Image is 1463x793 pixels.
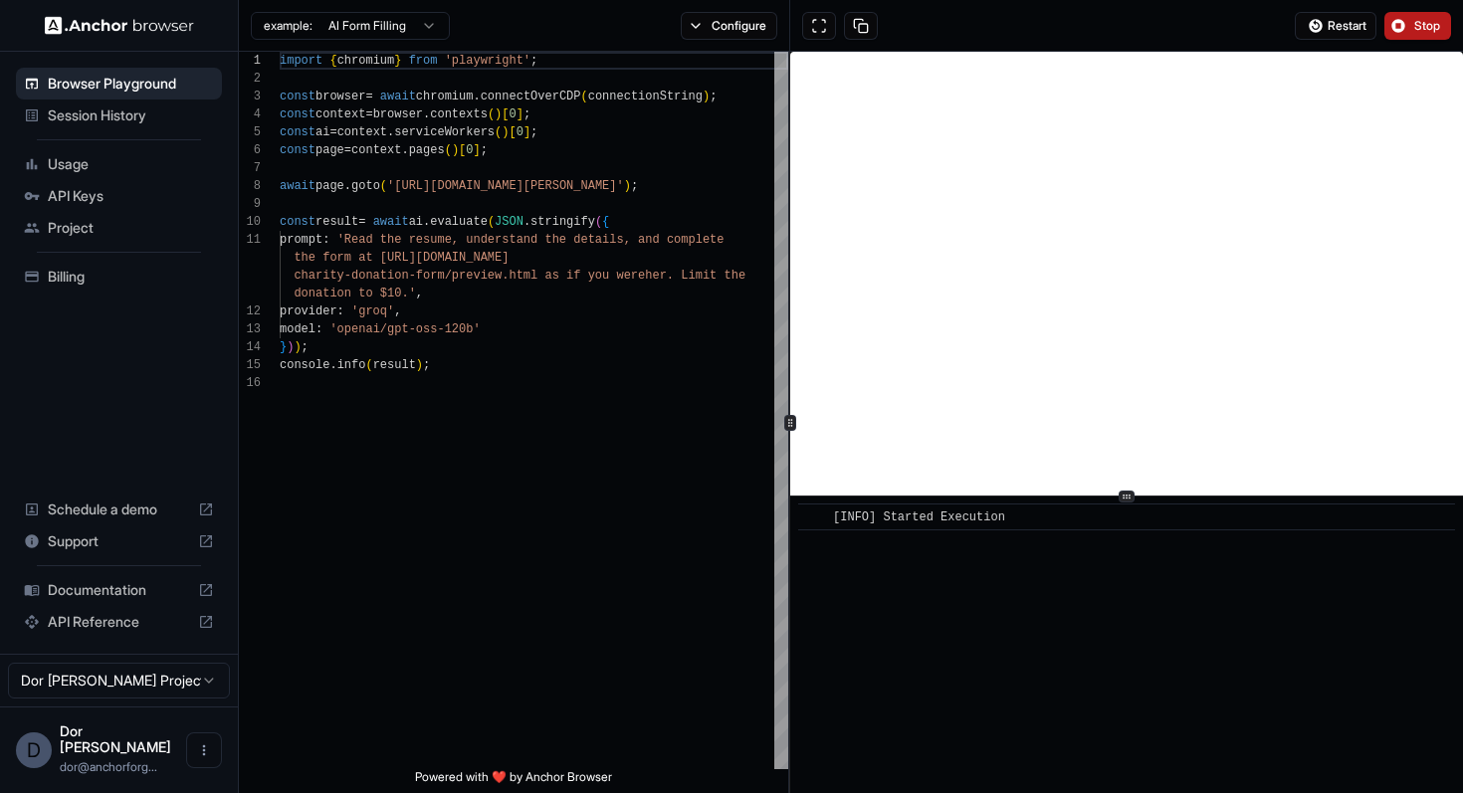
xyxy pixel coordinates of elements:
div: Documentation [16,574,222,606]
span: JSON [495,215,523,229]
span: from [409,54,438,68]
div: 10 [239,213,261,231]
div: 2 [239,70,261,88]
span: . [387,125,394,139]
span: . [523,215,530,229]
span: 0 [517,125,523,139]
span: Restart [1328,18,1366,34]
button: Open in full screen [802,12,836,40]
button: Open menu [186,732,222,768]
div: 6 [239,141,261,159]
span: { [602,215,609,229]
div: Browser Playground [16,68,222,99]
span: await [280,179,315,193]
span: , [394,304,401,318]
span: import [280,54,322,68]
span: prompt [280,233,322,247]
span: , [416,287,423,300]
span: pages [409,143,445,157]
div: 9 [239,195,261,213]
span: await [380,90,416,103]
span: connectionString [588,90,703,103]
span: { [329,54,336,68]
span: [ [509,125,516,139]
span: ( [365,358,372,372]
span: ) [294,340,301,354]
div: 1 [239,52,261,70]
span: result [373,358,416,372]
span: 0 [509,107,516,121]
div: 13 [239,320,261,338]
span: Stop [1414,18,1442,34]
span: ; [530,54,537,68]
div: 11 [239,231,261,249]
span: ) [287,340,294,354]
span: Support [48,531,190,551]
span: info [337,358,366,372]
span: } [280,340,287,354]
span: console [280,358,329,372]
span: charity-donation-form/preview.html as if you were [294,269,645,283]
div: API Reference [16,606,222,638]
div: Schedule a demo [16,494,222,525]
div: Project [16,212,222,244]
div: 14 [239,338,261,356]
span: dor@anchorforge.io [60,759,157,774]
span: contexts [430,107,488,121]
button: Stop [1384,12,1451,40]
span: the form at [URL][DOMAIN_NAME] [294,251,509,265]
div: Usage [16,148,222,180]
span: ai [409,215,423,229]
span: ) [502,125,509,139]
span: = [365,90,372,103]
span: lete [696,233,725,247]
button: Copy session ID [844,12,878,40]
span: = [329,125,336,139]
span: API Keys [48,186,214,206]
span: . [423,107,430,121]
span: = [344,143,351,157]
span: Schedule a demo [48,499,190,519]
span: serviceWorkers [394,125,495,139]
span: ) [703,90,710,103]
button: Restart [1295,12,1376,40]
span: page [315,179,344,193]
div: 5 [239,123,261,141]
span: 0 [466,143,473,157]
span: . [473,90,480,103]
div: Support [16,525,222,557]
div: 15 [239,356,261,374]
span: '[URL][DOMAIN_NAME][PERSON_NAME]' [387,179,624,193]
span: const [280,90,315,103]
button: Configure [681,12,777,40]
span: model [280,322,315,336]
img: Anchor Logo [45,16,194,35]
span: her. Limit the [645,269,745,283]
span: Billing [48,267,214,287]
span: const [280,143,315,157]
span: const [280,215,315,229]
span: } [394,54,401,68]
span: browser [373,107,423,121]
div: 12 [239,302,261,320]
span: ( [595,215,602,229]
span: evaluate [430,215,488,229]
span: example: [264,18,313,34]
span: ; [302,340,309,354]
span: ( [445,143,452,157]
span: 'playwright' [445,54,530,68]
span: ( [495,125,502,139]
span: [INFO] Started Execution [833,510,1005,524]
span: ; [631,179,638,193]
span: [ [502,107,509,121]
span: ; [423,358,430,372]
span: ( [488,215,495,229]
span: await [373,215,409,229]
span: . [329,358,336,372]
span: context [337,125,387,139]
div: 7 [239,159,261,177]
span: page [315,143,344,157]
span: result [315,215,358,229]
span: context [351,143,401,157]
span: : [322,233,329,247]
